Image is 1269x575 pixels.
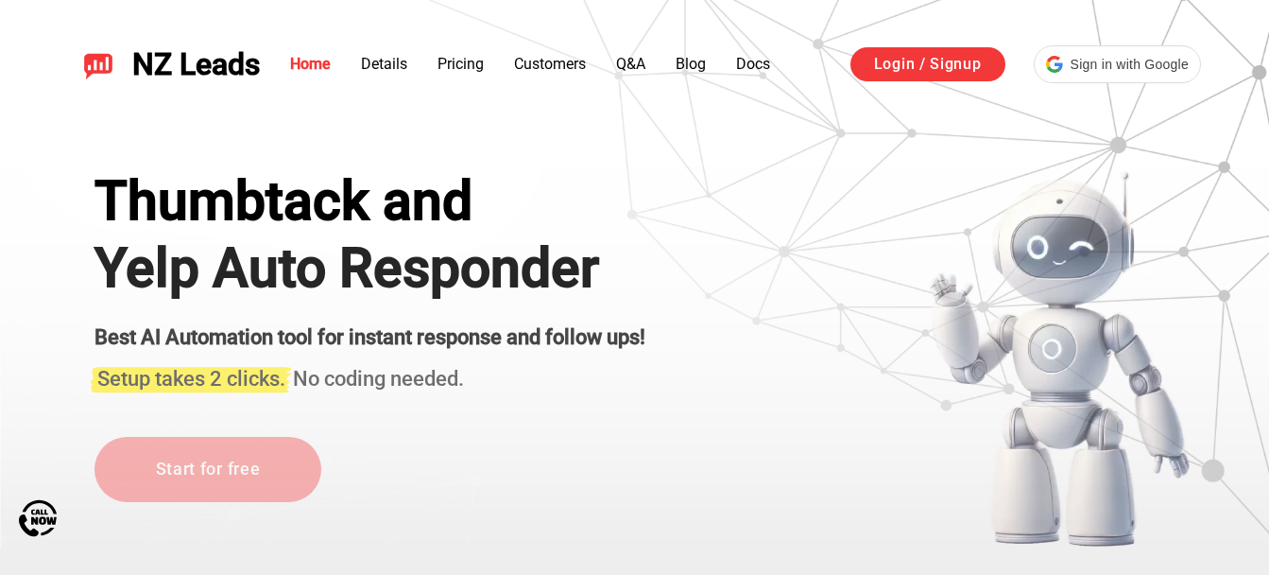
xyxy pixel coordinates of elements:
[736,55,770,73] a: Docs
[132,47,260,82] span: NZ Leads
[94,356,645,393] h3: No coding needed.
[1071,55,1189,75] span: Sign in with Google
[19,499,57,537] img: Call Now
[94,325,645,349] strong: Best AI Automation tool for instant response and follow ups!
[1034,45,1201,83] div: Sign in with Google
[437,55,484,73] a: Pricing
[97,367,285,391] span: Setup takes 2 clicks.
[928,170,1192,549] img: yelp bot
[361,55,407,73] a: Details
[850,47,1005,81] a: Login / Signup
[616,55,645,73] a: Q&A
[514,55,586,73] a: Customers
[94,236,645,299] h1: Yelp Auto Responder
[290,55,331,73] a: Home
[83,49,113,79] img: NZ Leads logo
[94,170,645,233] div: Thumbtack and
[676,55,706,73] a: Blog
[94,437,321,502] a: Start for free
